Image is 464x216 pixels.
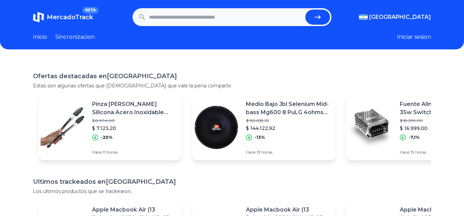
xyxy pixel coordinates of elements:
[55,33,95,41] a: Sincronizacion
[33,188,431,195] p: Los ultimos productos que se trackearon.
[38,95,181,160] a: Featured imagePinza [PERSON_NAME] Silicona Acero Inoxidable 30cm Multiuso Bz3$ 8.904,00$ 7.123,20...
[101,135,113,140] p: -20%
[246,118,330,123] p: $ 165.658,53
[33,33,47,41] a: Inicio
[33,12,44,23] img: MercadoTrack
[246,149,330,155] p: Hace 13 horas
[192,95,335,160] a: Featured imageMedio Bajo Jbl Selenium Mid-bass Mg600 8 PuLG 4ohms Rms 300w$ 165.658,53$ 144.122,9...
[33,177,431,187] h1: Ultimos trackeados en [GEOGRAPHIC_DATA]
[33,71,431,81] h1: Ofertas destacadas en [GEOGRAPHIC_DATA]
[359,13,431,21] button: [GEOGRAPHIC_DATA]
[92,118,176,123] p: $ 8.904,00
[346,104,394,152] img: Featured image
[92,100,176,117] p: Pinza [PERSON_NAME] Silicona Acero Inoxidable 30cm Multiuso Bz3
[397,33,431,41] button: Iniciar sesion
[359,14,368,20] img: Argentina
[246,100,330,117] p: Medio Bajo Jbl Selenium Mid-bass Mg600 8 PuLG 4ohms Rms 300w
[92,149,176,155] p: Hace 11 horas
[33,82,431,89] p: Estas son algunas ofertas que [DEMOGRAPHIC_DATA] que vale la pena compartir.
[82,7,99,14] span: BETA
[409,135,420,140] p: -7,1%
[92,125,176,132] p: $ 7.123,20
[192,104,240,152] img: Featured image
[47,13,93,21] span: MercadoTrack
[255,135,265,140] p: -13%
[246,125,330,132] p: $ 144.122,92
[38,104,87,152] img: Featured image
[369,13,431,21] span: [GEOGRAPHIC_DATA]
[33,12,93,23] a: MercadoTrackBETA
